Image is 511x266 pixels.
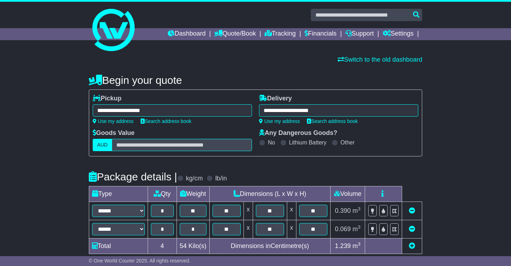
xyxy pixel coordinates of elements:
label: Other [340,139,355,146]
span: 54 [180,242,187,249]
td: Total [89,239,148,254]
a: Use my address [259,118,300,124]
sup: 3 [358,224,361,230]
span: 0.069 [335,225,351,233]
td: x [287,220,296,239]
label: Delivery [259,95,292,103]
td: Dimensions in Centimetre(s) [209,239,330,254]
label: AUD [93,139,112,151]
a: Quote/Book [214,28,256,40]
span: m [352,225,361,233]
a: Financials [304,28,337,40]
label: Lithium Battery [289,139,327,146]
sup: 3 [358,206,361,211]
td: Qty [148,186,177,202]
a: Settings [383,28,414,40]
td: Type [89,186,148,202]
a: Remove this item [409,207,415,214]
label: kg/cm [186,175,203,183]
h4: Package details | [89,171,177,183]
span: © One World Courier 2025. All rights reserved. [89,258,191,264]
a: Search address book [141,118,191,124]
a: Use my address [93,118,134,124]
a: Dashboard [168,28,205,40]
label: Goods Value [93,129,135,137]
a: Add new item [409,242,415,249]
label: Any Dangerous Goods? [259,129,337,137]
td: Volume [330,186,365,202]
td: x [244,202,253,220]
label: No [268,139,275,146]
td: Dimensions (L x W x H) [209,186,330,202]
td: 4 [148,239,177,254]
a: Switch to the old dashboard [338,56,422,63]
a: Search address book [307,118,358,124]
span: m [352,242,361,249]
a: Remove this item [409,225,415,233]
td: Weight [177,186,209,202]
span: 0.390 [335,207,351,214]
td: x [244,220,253,239]
span: 1.239 [335,242,351,249]
td: Kilo(s) [177,239,209,254]
td: x [287,202,296,220]
h4: Begin your quote [89,74,423,86]
sup: 3 [358,241,361,247]
label: lb/in [215,175,227,183]
span: m [352,207,361,214]
label: Pickup [93,95,122,103]
a: Tracking [265,28,296,40]
a: Support [345,28,374,40]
